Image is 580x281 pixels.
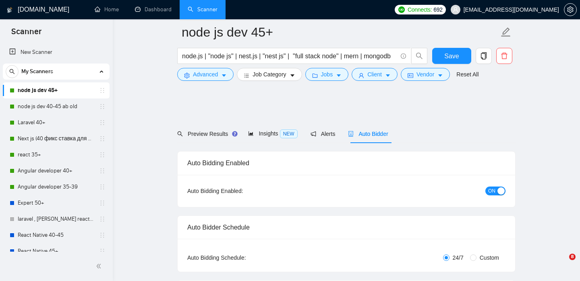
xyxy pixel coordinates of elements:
span: holder [99,200,106,206]
span: search [412,52,427,59]
img: upwork-logo.png [398,6,405,13]
a: homeHome [95,6,119,13]
span: delete [497,52,512,59]
a: Next js (40 фикс ставка для 40+) [18,131,94,147]
span: caret-down [290,72,295,78]
span: area-chart [248,131,254,136]
div: Tooltip anchor [231,130,238,137]
a: Angular developer 35-39 [18,179,94,195]
span: idcard [408,72,413,78]
a: node js dev 45+ [18,82,94,98]
span: holder [99,232,106,238]
a: searchScanner [188,6,217,13]
span: copy [476,52,491,59]
img: logo [7,4,12,16]
button: idcardVendorcaret-down [401,68,450,81]
span: Custom [476,253,502,262]
span: setting [564,6,576,13]
li: New Scanner [3,44,110,60]
button: barsJob Categorycaret-down [237,68,302,81]
span: holder [99,87,106,94]
span: caret-down [336,72,342,78]
button: userClientcaret-down [352,68,398,81]
span: holder [99,168,106,174]
span: Client [367,70,382,79]
button: copy [476,48,492,64]
span: holder [99,103,106,110]
input: Scanner name... [182,22,499,42]
button: search [6,65,19,78]
span: Auto Bidder [348,131,388,137]
span: Job Category [253,70,286,79]
span: Jobs [321,70,333,79]
a: React Native 40-45 [18,227,94,243]
span: Scanner [5,26,48,43]
span: My Scanners [21,64,53,80]
span: Preview Results [177,131,235,137]
span: holder [99,216,106,222]
span: folder [312,72,318,78]
span: user [358,72,364,78]
a: laravel , [PERSON_NAME] react native (draft) [18,211,94,227]
span: NEW [280,129,298,138]
span: holder [99,119,106,126]
span: 692 [433,5,442,14]
div: Auto Bidder Schedule [187,216,505,239]
span: double-left [96,262,104,270]
a: react 35+ [18,147,94,163]
span: Insights [248,130,297,137]
button: delete [496,48,512,64]
span: Advanced [193,70,218,79]
button: setting [564,3,577,16]
span: bars [244,72,249,78]
input: Search Freelance Jobs... [182,51,397,61]
a: Angular developer 40+ [18,163,94,179]
a: Expert 50+ [18,195,94,211]
a: New Scanner [9,44,103,60]
a: setting [564,6,577,13]
span: caret-down [221,72,227,78]
span: caret-down [385,72,391,78]
span: user [453,7,458,12]
span: notification [311,131,316,137]
div: Auto Bidding Enabled: [187,187,293,195]
span: Connects: [408,5,432,14]
span: holder [99,135,106,142]
span: setting [184,72,190,78]
span: edit [501,27,511,37]
button: search [411,48,427,64]
a: dashboardDashboard [135,6,172,13]
div: Auto Bidding Schedule: [187,253,293,262]
span: holder [99,152,106,158]
a: Laravel 40+ [18,115,94,131]
span: caret-down [437,72,443,78]
span: Vendor [416,70,434,79]
span: Alerts [311,131,336,137]
span: 24/7 [449,253,467,262]
span: Save [444,51,459,61]
a: React Native 45+ [18,243,94,259]
div: Auto Bidding Enabled [187,152,505,174]
a: node js dev 40-45 ab old [18,98,94,115]
iframe: Intercom live chat [553,254,572,273]
span: holder [99,248,106,254]
button: Save [432,48,471,64]
a: Reset All [456,70,478,79]
span: 8 [569,254,576,260]
span: search [6,69,18,74]
span: search [177,131,183,137]
span: ON [488,187,495,195]
span: robot [348,131,354,137]
span: holder [99,184,106,190]
span: info-circle [401,53,406,59]
button: settingAdvancedcaret-down [177,68,234,81]
button: folderJobscaret-down [305,68,349,81]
